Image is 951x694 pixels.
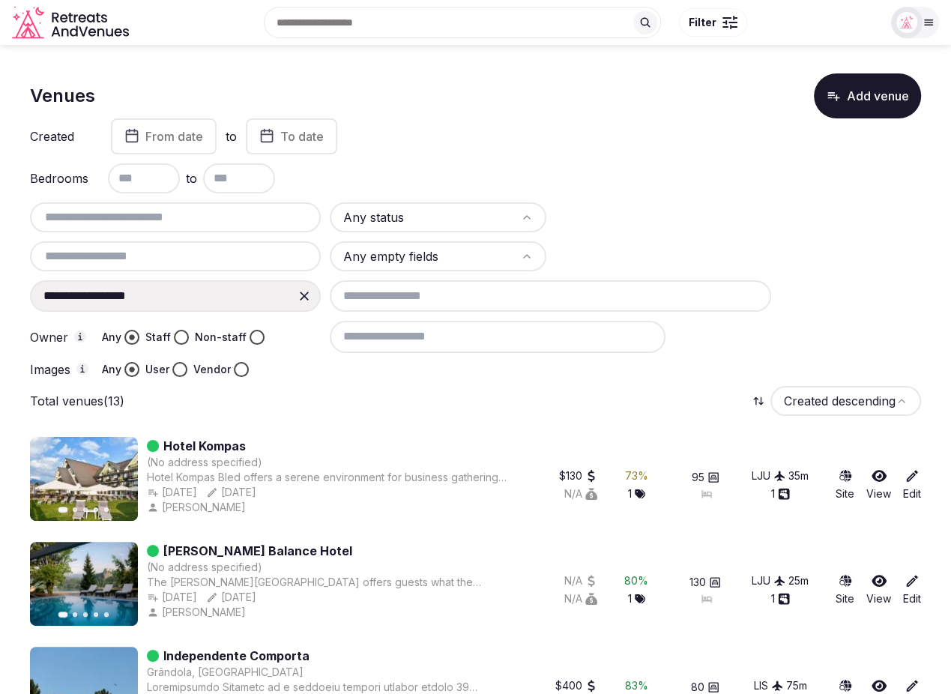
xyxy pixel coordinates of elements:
[102,362,121,377] label: Any
[814,73,921,118] button: Add venue
[30,83,95,109] h1: Venues
[76,363,88,375] button: Images
[628,486,645,501] button: 1
[145,129,203,144] span: From date
[752,573,785,588] button: LJU
[145,362,169,377] label: User
[145,330,171,345] label: Staff
[147,605,249,620] button: [PERSON_NAME]
[147,665,304,680] button: Grândola, [GEOGRAPHIC_DATA]
[147,590,197,605] button: [DATE]
[73,612,77,617] button: Go to slide 2
[163,437,246,455] a: Hotel Kompas
[280,129,324,144] span: To date
[754,678,783,693] button: LIS
[73,507,77,512] button: Go to slide 2
[903,573,921,606] a: Edit
[771,591,790,606] button: 1
[94,507,98,512] button: Go to slide 4
[163,647,310,665] a: Independente Comporta
[30,437,138,521] img: Featured image for Hotel Kompas
[625,468,648,483] button: 73%
[147,455,262,470] button: (No address specified)
[836,573,854,606] a: Site
[788,573,809,588] button: 25m
[866,468,891,501] a: View
[866,573,891,606] a: View
[206,590,256,605] button: [DATE]
[12,6,132,40] a: Visit the homepage
[147,575,510,590] div: The [PERSON_NAME][GEOGRAPHIC_DATA] offers guests what the [DEMOGRAPHIC_DATA] healer [PERSON_NAME]...
[58,612,68,618] button: Go to slide 1
[788,468,809,483] button: 35m
[58,507,68,513] button: Go to slide 1
[564,591,597,606] button: N/A
[147,560,262,575] button: (No address specified)
[625,468,648,483] div: 73 %
[147,500,249,515] button: [PERSON_NAME]
[147,485,197,500] button: [DATE]
[83,507,88,512] button: Go to slide 3
[195,330,247,345] label: Non-staff
[94,612,98,617] button: Go to slide 4
[83,612,88,617] button: Go to slide 3
[30,363,90,376] label: Images
[104,507,109,512] button: Go to slide 5
[193,362,231,377] label: Vendor
[752,468,785,483] button: LJU
[624,573,648,588] button: 80%
[689,575,706,590] span: 130
[186,169,197,187] span: to
[692,470,704,485] span: 95
[111,118,217,154] button: From date
[30,542,138,626] img: Featured image for Rikli Balance Hotel
[692,470,719,485] button: 95
[896,12,917,33] img: miaceralde
[786,678,807,693] div: 75 m
[30,130,90,142] label: Created
[226,128,237,145] label: to
[74,331,86,343] button: Owner
[163,542,352,560] a: [PERSON_NAME] Balance Hotel
[625,678,648,693] button: 83%
[564,486,597,501] button: N/A
[628,591,645,606] button: 1
[555,678,597,693] button: $400
[903,468,921,501] a: Edit
[689,15,716,30] span: Filter
[206,485,256,500] button: [DATE]
[624,573,648,588] div: 80 %
[30,393,124,409] p: Total venues (13)
[786,678,807,693] button: 75m
[147,470,510,485] div: Hotel Kompas Bled offers a serene environment for business gatherings, with panoramic views of [G...
[771,486,790,501] button: 1
[788,468,809,483] div: 35 m
[836,468,854,501] a: Site
[564,573,597,588] button: N/A
[104,612,109,617] button: Go to slide 5
[30,331,90,344] label: Owner
[30,172,90,184] label: Bedrooms
[788,573,809,588] div: 25 m
[559,468,597,483] button: $130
